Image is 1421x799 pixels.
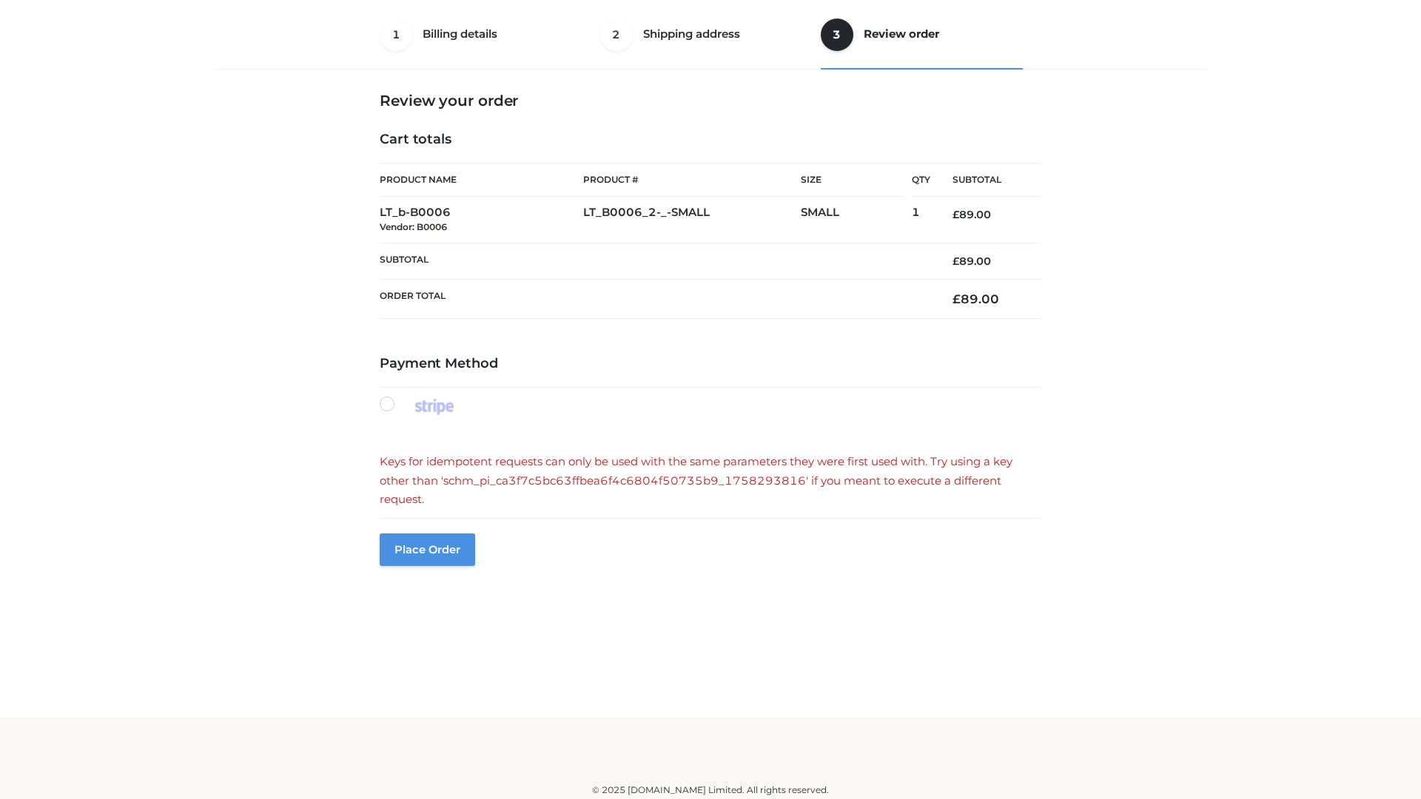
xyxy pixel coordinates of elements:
[953,291,999,306] bdi: 89.00
[380,280,930,319] th: Order Total
[380,197,583,243] td: LT_b-B0006
[380,533,475,566] button: Place order
[583,197,801,243] td: LT_B0006_2-_-SMALL
[953,208,991,221] bdi: 89.00
[801,197,912,243] td: SMALL
[380,356,1041,372] h4: Payment Method
[380,221,447,232] small: Vendor: B0006
[953,291,961,306] span: £
[953,254,959,268] span: £
[380,92,1041,109] h3: Review your order
[583,163,801,197] th: Product #
[953,254,991,268] bdi: 89.00
[380,452,1041,509] div: Keys for idempotent requests can only be used with the same parameters they were first used with....
[912,197,930,243] td: 1
[380,243,930,279] th: Subtotal
[380,163,583,197] th: Product Name
[380,132,1041,148] h4: Cart totals
[953,208,959,221] span: £
[930,163,1041,197] th: Subtotal
[220,783,1201,798] div: © 2025 [DOMAIN_NAME] Limited. All rights reserved.
[912,163,930,197] th: Qty
[801,163,904,197] th: Size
